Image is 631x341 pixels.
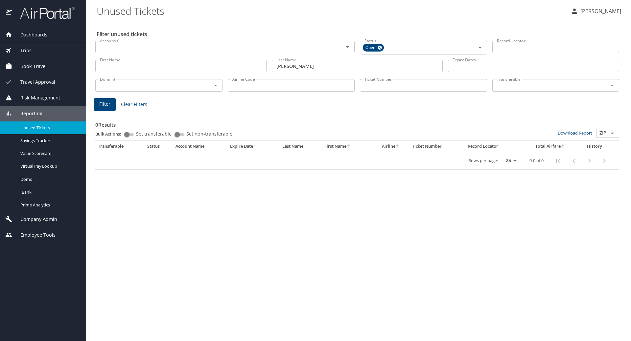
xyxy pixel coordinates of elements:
span: Reporting [12,110,42,117]
p: Rows per page: [468,159,498,163]
span: Risk Management [12,94,60,101]
th: Last Name [280,141,322,152]
h2: Filter unused tickets [97,29,620,39]
h3: 0 Results [95,117,619,129]
span: Value Scorecard [20,150,78,157]
img: icon-airportal.png [6,7,13,19]
button: sort [561,144,565,149]
p: [PERSON_NAME] [578,7,621,15]
span: Filter [99,100,110,108]
button: Open [608,129,617,138]
span: Unused Tickets [20,125,78,131]
p: 0-0 of 0 [529,159,544,163]
span: Domo [20,176,78,182]
a: Download Report [558,130,592,136]
p: Bulk Actions: [95,131,127,137]
span: Dashboards [12,31,47,38]
th: Ticket Number [409,141,465,152]
button: Open [343,42,352,52]
th: Record Locator [465,141,522,152]
span: IBank [20,189,78,195]
button: Open [608,81,617,90]
div: Transferable [98,143,142,149]
th: Account Name [173,141,227,152]
th: History [578,141,611,152]
span: Open [363,44,379,51]
span: Book Travel [12,63,47,70]
span: Trips [12,47,32,54]
span: Prime Analytics [20,202,78,208]
select: rows per page [501,156,519,166]
span: Clear Filters [121,100,147,109]
button: sort [253,144,258,149]
th: Expire Date [227,141,280,152]
button: Open [211,81,220,90]
span: Virtual Pay Lookup [20,163,78,169]
th: Total Airfare [522,141,578,152]
button: [PERSON_NAME] [568,5,624,17]
th: Status [145,141,173,152]
button: Clear Filters [118,98,150,111]
h1: Unused Tickets [97,1,565,21]
button: sort [346,144,351,149]
table: custom pagination table [95,141,619,170]
span: Travel Approval [12,78,55,86]
button: Filter [94,98,116,111]
span: Set non-transferable [186,132,232,136]
th: First Name [322,141,373,152]
button: Open [476,43,485,52]
th: Airline [372,141,409,152]
button: sort [395,144,400,149]
img: airportal-logo.png [13,7,75,19]
span: Set transferable [136,132,172,136]
span: Savings Tracker [20,138,78,144]
span: Company Admin [12,216,57,223]
div: Open [363,44,384,52]
span: Employee Tools [12,231,56,239]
